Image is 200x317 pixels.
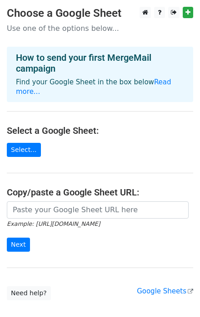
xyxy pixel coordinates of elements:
[7,24,193,33] p: Use one of the options below...
[7,286,51,300] a: Need help?
[7,187,193,198] h4: Copy/paste a Google Sheet URL:
[7,125,193,136] h4: Select a Google Sheet:
[16,52,184,74] h4: How to send your first MergeMail campaign
[16,78,171,96] a: Read more...
[7,201,189,219] input: Paste your Google Sheet URL here
[7,143,41,157] a: Select...
[137,287,193,295] a: Google Sheets
[7,7,193,20] h3: Choose a Google Sheet
[7,220,100,227] small: Example: [URL][DOMAIN_NAME]
[7,238,30,252] input: Next
[16,78,184,97] p: Find your Google Sheet in the box below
